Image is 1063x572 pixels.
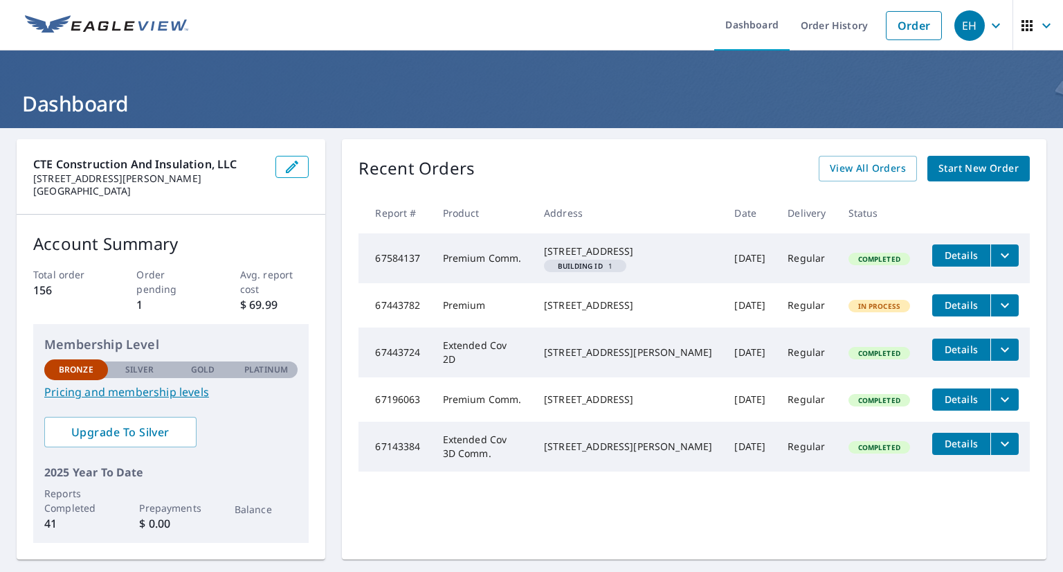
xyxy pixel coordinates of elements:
[723,283,776,328] td: [DATE]
[723,328,776,377] td: [DATE]
[44,515,108,532] p: 41
[432,233,533,283] td: Premium Comm.
[358,328,431,377] td: 67443724
[776,283,837,328] td: Regular
[850,348,909,358] span: Completed
[850,395,909,405] span: Completed
[544,244,712,258] div: [STREET_ADDRESS]
[44,417,197,447] a: Upgrade To Silver
[941,298,982,312] span: Details
[776,377,837,422] td: Regular
[358,156,475,181] p: Recent Orders
[558,262,603,269] em: Building ID
[850,254,909,264] span: Completed
[723,377,776,422] td: [DATE]
[33,282,102,298] p: 156
[850,443,909,452] span: Completed
[723,422,776,472] td: [DATE]
[358,283,431,328] td: 67443782
[125,364,154,376] p: Silver
[240,296,309,313] p: $ 69.99
[932,244,990,267] button: detailsBtn-67584137
[938,160,1019,177] span: Start New Order
[358,233,431,283] td: 67584137
[932,294,990,316] button: detailsBtn-67443782
[954,10,985,41] div: EH
[33,231,309,256] p: Account Summary
[723,233,776,283] td: [DATE]
[776,193,837,233] th: Delivery
[927,156,1030,181] a: Start New Order
[533,193,723,233] th: Address
[33,172,264,185] p: [STREET_ADDRESS][PERSON_NAME]
[932,388,990,411] button: detailsBtn-67196063
[44,335,298,354] p: Membership Level
[139,515,203,532] p: $ 0.00
[990,294,1019,316] button: filesDropdownBtn-67443782
[33,185,264,197] p: [GEOGRAPHIC_DATA]
[990,244,1019,267] button: filesDropdownBtn-67584137
[432,193,533,233] th: Product
[830,160,906,177] span: View All Orders
[432,328,533,377] td: Extended Cov 2D
[17,89,1046,118] h1: Dashboard
[432,283,533,328] td: Premium
[55,424,185,440] span: Upgrade To Silver
[191,364,215,376] p: Gold
[544,346,712,359] div: [STREET_ADDRESS][PERSON_NAME]
[544,440,712,454] div: [STREET_ADDRESS][PERSON_NAME]
[886,11,942,40] a: Order
[941,393,982,406] span: Details
[850,301,909,311] span: In Process
[941,343,982,356] span: Details
[244,364,288,376] p: Platinum
[776,233,837,283] td: Regular
[990,388,1019,411] button: filesDropdownBtn-67196063
[136,267,206,296] p: Order pending
[33,156,264,172] p: CTE Construction and Insulation, LLC
[819,156,917,181] a: View All Orders
[990,339,1019,361] button: filesDropdownBtn-67443724
[44,464,298,481] p: 2025 Year To Date
[723,193,776,233] th: Date
[932,339,990,361] button: detailsBtn-67443724
[235,502,298,517] p: Balance
[549,262,621,269] span: 1
[358,422,431,472] td: 67143384
[941,437,982,450] span: Details
[432,377,533,422] td: Premium Comm.
[544,393,712,406] div: [STREET_ADDRESS]
[941,249,982,262] span: Details
[240,267,309,296] p: Avg. report cost
[776,328,837,377] td: Regular
[59,364,93,376] p: Bronze
[544,298,712,312] div: [STREET_ADDRESS]
[44,384,298,400] a: Pricing and membership levels
[139,501,203,515] p: Prepayments
[932,433,990,455] button: detailsBtn-67143384
[432,422,533,472] td: Extended Cov 3D Comm.
[837,193,922,233] th: Status
[358,193,431,233] th: Report #
[136,296,206,313] p: 1
[33,267,102,282] p: Total order
[776,422,837,472] td: Regular
[44,486,108,515] p: Reports Completed
[990,433,1019,455] button: filesDropdownBtn-67143384
[358,377,431,422] td: 67196063
[25,15,188,36] img: EV Logo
